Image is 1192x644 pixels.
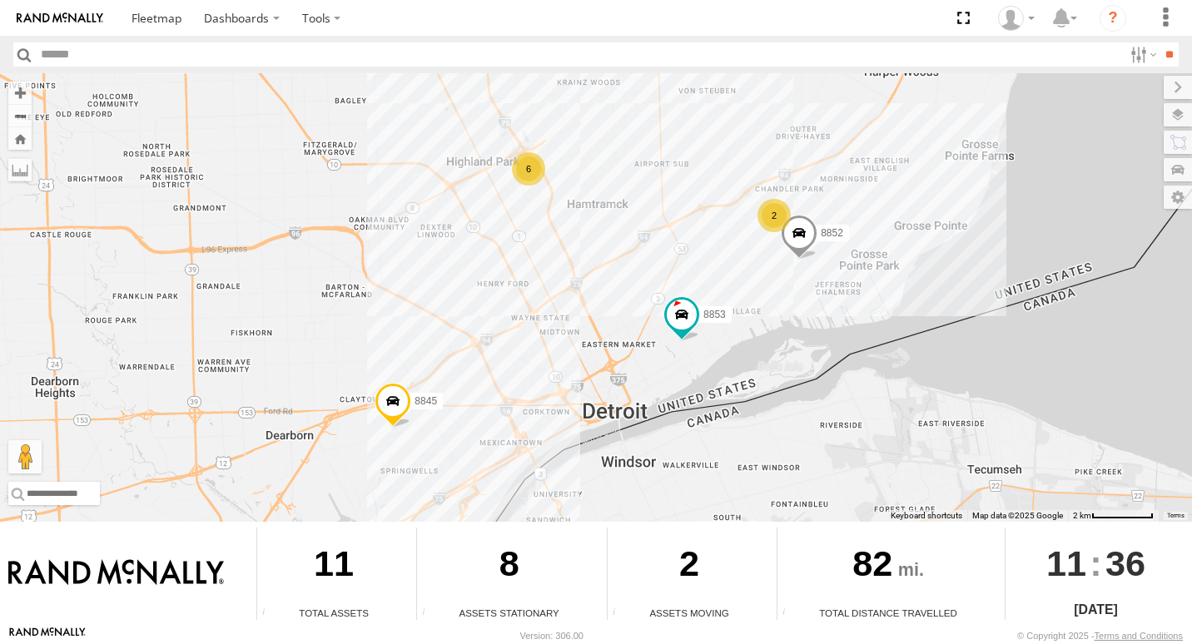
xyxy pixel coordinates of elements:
button: Zoom Home [8,127,32,150]
span: 8845 [415,395,437,407]
span: 36 [1105,528,1145,599]
div: [DATE] [1006,600,1186,620]
div: © Copyright 2025 - [1017,631,1183,641]
div: Valeo Dash [992,6,1041,31]
a: Terms [1167,512,1185,518]
div: 8 [417,528,601,606]
span: Map data ©2025 Google [972,511,1063,520]
img: Rand McNally [8,559,224,587]
label: Measure [8,158,32,181]
button: Zoom out [8,104,32,127]
button: Keyboard shortcuts [891,510,962,522]
span: 11 [1046,528,1086,599]
div: Total number of assets current stationary. [417,607,442,620]
a: Terms and Conditions [1095,631,1183,641]
div: Assets Moving [608,606,771,620]
img: rand-logo.svg [17,12,103,24]
div: Version: 306.00 [520,631,584,641]
span: 8853 [703,308,726,320]
div: 2 [757,199,791,232]
i: ? [1100,5,1126,32]
span: 2 km [1073,511,1091,520]
div: Assets Stationary [417,606,601,620]
div: Total Assets [257,606,410,620]
button: Map Scale: 2 km per 71 pixels [1068,510,1159,522]
div: : [1006,528,1186,599]
span: 8852 [821,227,843,239]
div: Total number of assets current in transit. [608,607,633,620]
button: Zoom in [8,82,32,104]
a: Visit our Website [9,627,86,644]
div: 6 [512,152,545,186]
div: 11 [257,528,410,606]
div: 2 [608,528,771,606]
button: Drag Pegman onto the map to open Street View [8,440,42,473]
div: 82 [777,528,999,606]
label: Search Filter Options [1124,42,1160,67]
div: Total distance travelled by all assets within specified date range and applied filters [777,607,802,620]
div: Total number of Enabled Assets [257,607,282,620]
div: Total Distance Travelled [777,606,999,620]
label: Map Settings [1164,186,1192,209]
